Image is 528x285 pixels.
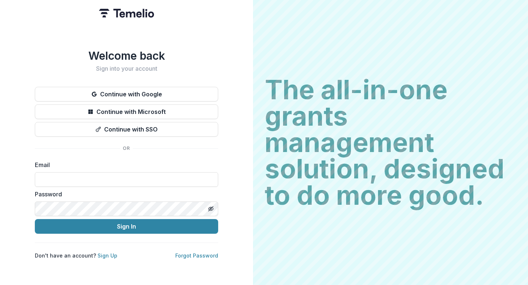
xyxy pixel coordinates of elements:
[35,104,218,119] button: Continue with Microsoft
[98,252,117,259] a: Sign Up
[35,65,218,72] h2: Sign into your account
[175,252,218,259] a: Forgot Password
[99,9,154,18] img: Temelio
[35,122,218,137] button: Continue with SSO
[205,203,217,215] button: Toggle password visibility
[35,160,214,169] label: Email
[35,190,214,199] label: Password
[35,87,218,101] button: Continue with Google
[35,219,218,234] button: Sign In
[35,252,117,259] p: Don't have an account?
[35,49,218,62] h1: Welcome back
